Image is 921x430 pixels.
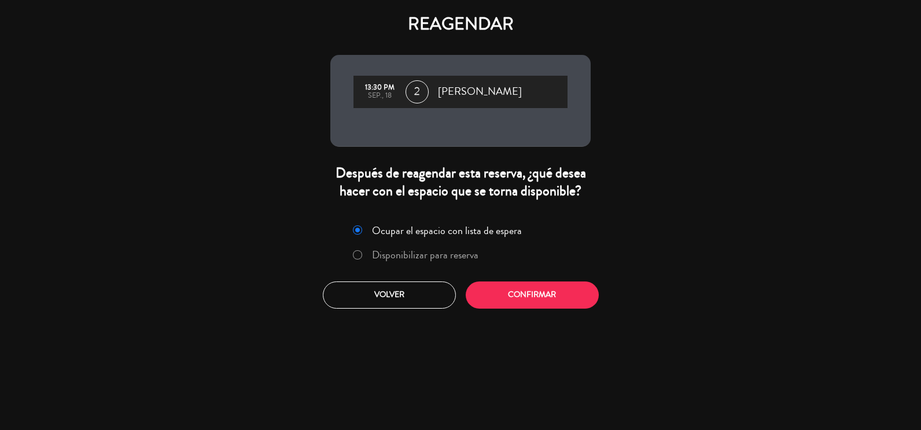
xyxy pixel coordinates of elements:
label: Ocupar el espacio con lista de espera [372,225,522,236]
div: Después de reagendar esta reserva, ¿qué desea hacer con el espacio que se torna disponible? [330,164,591,200]
button: Volver [323,281,456,309]
h4: REAGENDAR [330,14,591,35]
div: 13:30 PM [359,84,400,92]
span: [PERSON_NAME] [438,83,522,101]
div: sep., 18 [359,92,400,100]
button: Confirmar [466,281,599,309]
label: Disponibilizar para reserva [372,250,478,260]
span: 2 [406,80,429,103]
